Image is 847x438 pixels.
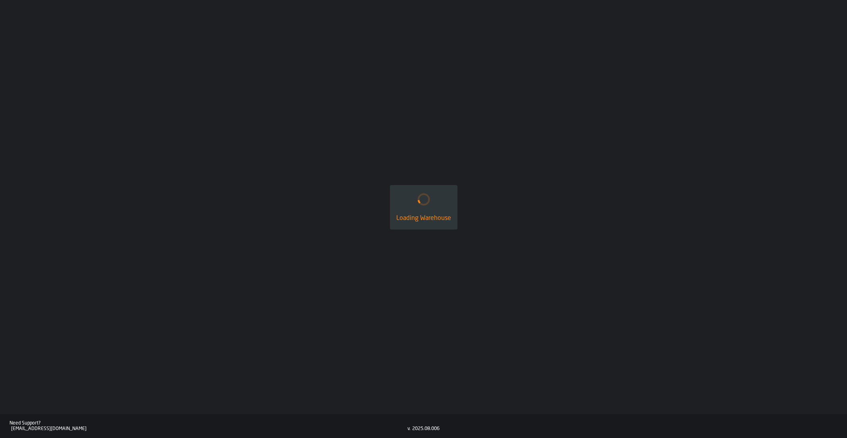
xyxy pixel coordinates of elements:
div: Loading Warehouse [396,214,451,223]
div: [EMAIL_ADDRESS][DOMAIN_NAME] [11,426,407,432]
a: Need Support?[EMAIL_ADDRESS][DOMAIN_NAME] [10,421,407,432]
div: v. [407,426,411,432]
div: 2025.08.006 [412,426,440,432]
div: Need Support? [10,421,407,426]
